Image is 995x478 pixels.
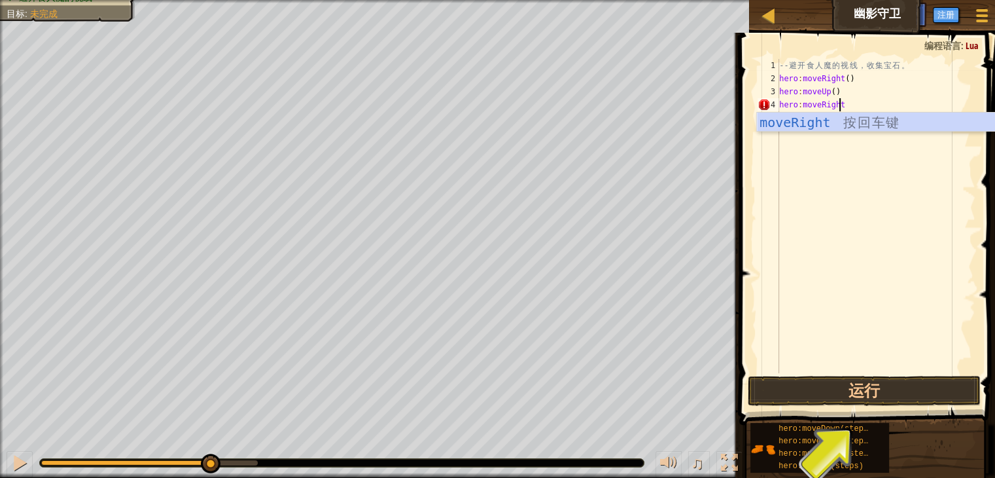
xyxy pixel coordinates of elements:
img: portrait.png [750,437,775,462]
button: 注册 [933,7,959,23]
span: 未完成 [30,9,58,19]
span: 提示 [901,7,920,20]
div: 4 [758,98,779,111]
span: 编程语言 [924,39,961,52]
span: : [961,39,966,52]
div: 1 [758,59,779,72]
div: 3 [758,85,779,98]
span: 目标 [7,9,25,19]
span: ♫ [691,453,704,473]
button: 音量调节 [655,451,682,478]
span: hero:moveDown(steps) [778,424,873,433]
div: 2 [758,72,779,85]
span: : [25,9,30,19]
span: hero:moveUp(steps) [778,462,864,471]
span: Lua [966,39,979,52]
span: hero:moveRight(steps) [778,449,877,458]
button: 切换全屏 [716,451,742,478]
button: Ctrl + P: Pause [7,451,33,478]
button: 运行 [748,376,981,406]
span: hero:moveLeft(steps) [778,437,873,446]
button: ♫ [688,451,710,478]
div: 5 [758,111,779,124]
